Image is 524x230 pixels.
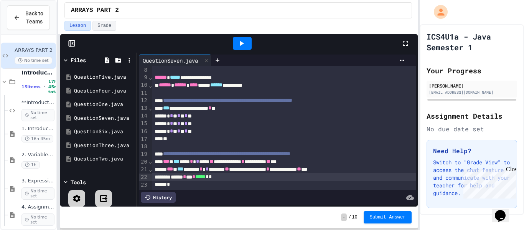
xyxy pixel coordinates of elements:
[21,178,54,184] span: 3. Expressions and Output
[139,81,148,89] div: 10
[15,57,52,64] span: No time set
[21,84,41,89] span: 15 items
[74,155,134,163] div: QuestionTwo.java
[92,21,116,31] button: Grade
[427,111,517,121] h2: Assignment Details
[139,55,211,66] div: QuestionSeven.java
[21,213,54,226] span: No time set
[426,3,450,21] div: My Account
[74,128,134,136] div: QuestionSix.java
[427,31,517,53] h1: ICS4U1a - Java Semester 1
[139,120,148,127] div: 15
[7,5,50,30] button: Back to Teams
[433,146,511,156] h3: Need Help?
[429,82,515,89] div: [PERSON_NAME]
[139,136,148,143] div: 17
[348,214,351,220] span: /
[21,109,54,121] span: No time set
[139,189,148,197] div: 24
[139,56,202,65] div: QuestionSeven.java
[44,84,45,90] span: •
[341,213,347,221] span: -
[15,47,54,54] span: ARRAYS PART 2
[139,112,148,120] div: 14
[364,211,412,223] button: Submit Answer
[148,74,152,81] span: Fold line
[48,79,59,94] span: 17h 45m total
[148,105,152,111] span: Fold line
[148,82,152,88] span: Fold line
[74,87,134,95] div: QuestionFour.java
[148,159,152,165] span: Fold line
[433,159,511,197] p: Switch to "Grade View" to access the chat feature and communicate with your teacher for help and ...
[141,192,176,203] div: History
[460,166,516,199] iframe: chat widget
[25,10,43,26] span: Back to Teams
[21,135,53,142] span: 16h 45m
[74,101,134,108] div: QuestionOne.java
[370,214,406,220] span: Submit Answer
[139,74,148,81] div: 9
[139,158,148,166] div: 20
[71,178,86,186] div: Tools
[71,6,119,15] span: ARRAYS PART 2
[139,89,148,97] div: 11
[427,65,517,76] h2: Your Progress
[21,99,54,106] span: **Introductory Programming Exercises **
[139,151,148,158] div: 19
[429,89,515,95] div: [EMAIL_ADDRESS][DOMAIN_NAME]
[74,114,134,122] div: QuestionSeven.java
[139,174,148,181] div: 22
[492,199,516,222] iframe: chat widget
[3,3,53,49] div: Chat with us now!Close
[21,187,54,200] span: No time set
[139,128,148,136] div: 16
[74,142,134,149] div: QuestionThree.java
[139,143,148,151] div: 18
[139,104,148,112] div: 13
[352,214,357,220] span: 10
[71,56,86,64] div: Files
[74,73,134,81] div: QuestionFive.java
[21,69,54,76] span: Introductory Java Concepts
[148,166,152,172] span: Fold line
[21,152,54,158] span: 2. Variables and Data Types
[21,126,54,132] span: 1. Introduction to Algorithms, Programming, and Compilers
[21,204,54,210] span: 4. Assignment and Input
[427,124,517,134] div: No due date set
[139,97,148,104] div: 12
[139,181,148,189] div: 23
[139,166,148,174] div: 21
[21,161,40,169] span: 1h
[64,21,91,31] button: Lesson
[139,66,148,74] div: 8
